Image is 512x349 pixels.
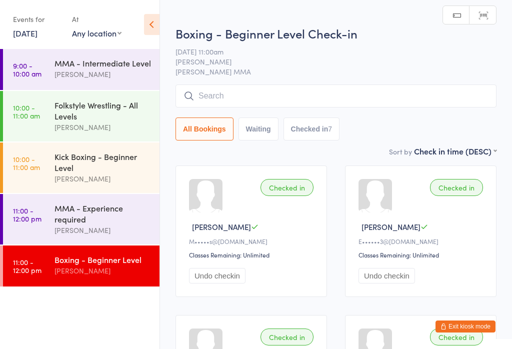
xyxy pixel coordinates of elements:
[361,221,420,232] span: [PERSON_NAME]
[13,258,41,274] time: 11:00 - 12:00 pm
[13,103,40,119] time: 10:00 - 11:00 am
[358,237,486,245] div: E••••••3@[DOMAIN_NAME]
[72,27,121,38] div: Any location
[72,11,121,27] div: At
[175,46,481,56] span: [DATE] 11:00am
[13,206,41,222] time: 11:00 - 12:00 pm
[3,194,159,244] a: 11:00 -12:00 pmMMA - Experience required[PERSON_NAME]
[430,328,483,345] div: Checked in
[13,61,41,77] time: 9:00 - 10:00 am
[54,68,151,80] div: [PERSON_NAME]
[175,56,481,66] span: [PERSON_NAME]
[283,117,340,140] button: Checked in7
[192,221,251,232] span: [PERSON_NAME]
[328,125,332,133] div: 7
[13,27,37,38] a: [DATE]
[260,328,313,345] div: Checked in
[54,265,151,276] div: [PERSON_NAME]
[54,202,151,224] div: MMA - Experience required
[54,173,151,184] div: [PERSON_NAME]
[54,99,151,121] div: Folkstyle Wrestling - All Levels
[414,145,496,156] div: Check in time (DESC)
[189,237,316,245] div: M•••••s@[DOMAIN_NAME]
[435,320,495,332] button: Exit kiosk mode
[175,117,233,140] button: All Bookings
[430,179,483,196] div: Checked in
[3,142,159,193] a: 10:00 -11:00 amKick Boxing - Beginner Level[PERSON_NAME]
[3,91,159,141] a: 10:00 -11:00 amFolkstyle Wrestling - All Levels[PERSON_NAME]
[189,268,245,283] button: Undo checkin
[54,57,151,68] div: MMA - Intermediate Level
[358,250,486,259] div: Classes Remaining: Unlimited
[54,254,151,265] div: Boxing - Beginner Level
[13,11,62,27] div: Events for
[3,49,159,90] a: 9:00 -10:00 amMMA - Intermediate Level[PERSON_NAME]
[358,268,415,283] button: Undo checkin
[3,245,159,286] a: 11:00 -12:00 pmBoxing - Beginner Level[PERSON_NAME]
[189,250,316,259] div: Classes Remaining: Unlimited
[54,224,151,236] div: [PERSON_NAME]
[175,25,496,41] h2: Boxing - Beginner Level Check-in
[13,155,40,171] time: 10:00 - 11:00 am
[54,151,151,173] div: Kick Boxing - Beginner Level
[175,84,496,107] input: Search
[54,121,151,133] div: [PERSON_NAME]
[260,179,313,196] div: Checked in
[238,117,278,140] button: Waiting
[175,66,496,76] span: [PERSON_NAME] MMA
[389,146,412,156] label: Sort by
